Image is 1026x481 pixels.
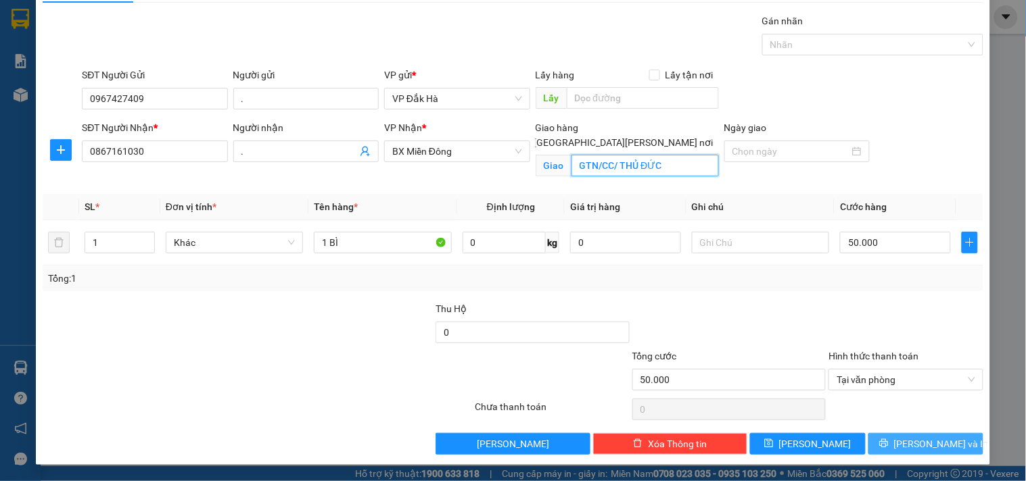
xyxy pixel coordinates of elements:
[477,436,549,451] span: [PERSON_NAME]
[648,436,707,451] span: Xóa Thông tin
[879,438,889,449] span: printer
[750,433,865,455] button: save[PERSON_NAME]
[724,122,767,133] label: Ngày giao
[732,144,849,159] input: Ngày giao
[762,16,803,26] label: Gán nhãn
[633,438,643,449] span: delete
[546,232,559,253] span: kg
[114,88,133,103] span: CC :
[233,68,379,82] div: Người gửi
[50,139,72,161] button: plus
[51,145,71,155] span: plus
[48,271,397,286] div: Tổng: 1
[536,155,572,176] span: Giao
[536,122,579,133] span: Giao hàng
[116,11,225,42] div: [PERSON_NAME]
[829,351,918,361] label: Hình thức thanh toán
[632,351,677,361] span: Tổng cước
[570,201,620,212] span: Giá trị hàng
[360,146,371,157] span: user-add
[82,68,227,82] div: SĐT Người Gửi
[11,28,106,44] div: .
[166,201,216,212] span: Đơn vị tính
[392,88,521,109] span: VP Đắk Hà
[692,232,829,253] input: Ghi Chú
[82,120,227,135] div: SĐT Người Nhận
[384,122,422,133] span: VP Nhận
[567,87,719,109] input: Dọc đường
[572,155,719,176] input: Giao tận nơi
[536,87,567,109] span: Lấy
[593,433,747,455] button: deleteXóa Thông tin
[779,436,852,451] span: [PERSON_NAME]
[868,433,983,455] button: printer[PERSON_NAME] và In
[894,436,989,451] span: [PERSON_NAME] và In
[487,201,535,212] span: Định lượng
[116,42,225,58] div: .
[840,201,887,212] span: Cước hàng
[11,13,32,27] span: Gửi:
[536,70,575,80] span: Lấy hàng
[174,232,295,253] span: Khác
[660,68,719,82] span: Lấy tận nơi
[114,85,226,104] div: 50.000
[473,399,630,423] div: Chưa thanh toán
[48,232,70,253] button: delete
[570,232,681,253] input: 0
[11,44,106,63] div: 0982485891
[384,68,530,82] div: VP gửi
[962,232,978,253] button: plus
[837,370,975,390] span: Tại văn phòng
[962,237,977,248] span: plus
[314,232,451,253] input: VD: Bàn, Ghế
[529,135,719,150] span: [GEOGRAPHIC_DATA][PERSON_NAME] nơi
[686,194,835,220] th: Ghi chú
[436,303,467,314] span: Thu Hộ
[392,141,521,161] span: BX Miền Đông
[116,11,148,26] span: Nhận:
[436,433,590,455] button: [PERSON_NAME]
[85,201,95,212] span: SL
[11,11,106,28] div: VP Đắk Hà
[314,201,358,212] span: Tên hàng
[233,120,379,135] div: Người nhận
[116,58,225,77] div: 0968636429
[764,438,774,449] span: save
